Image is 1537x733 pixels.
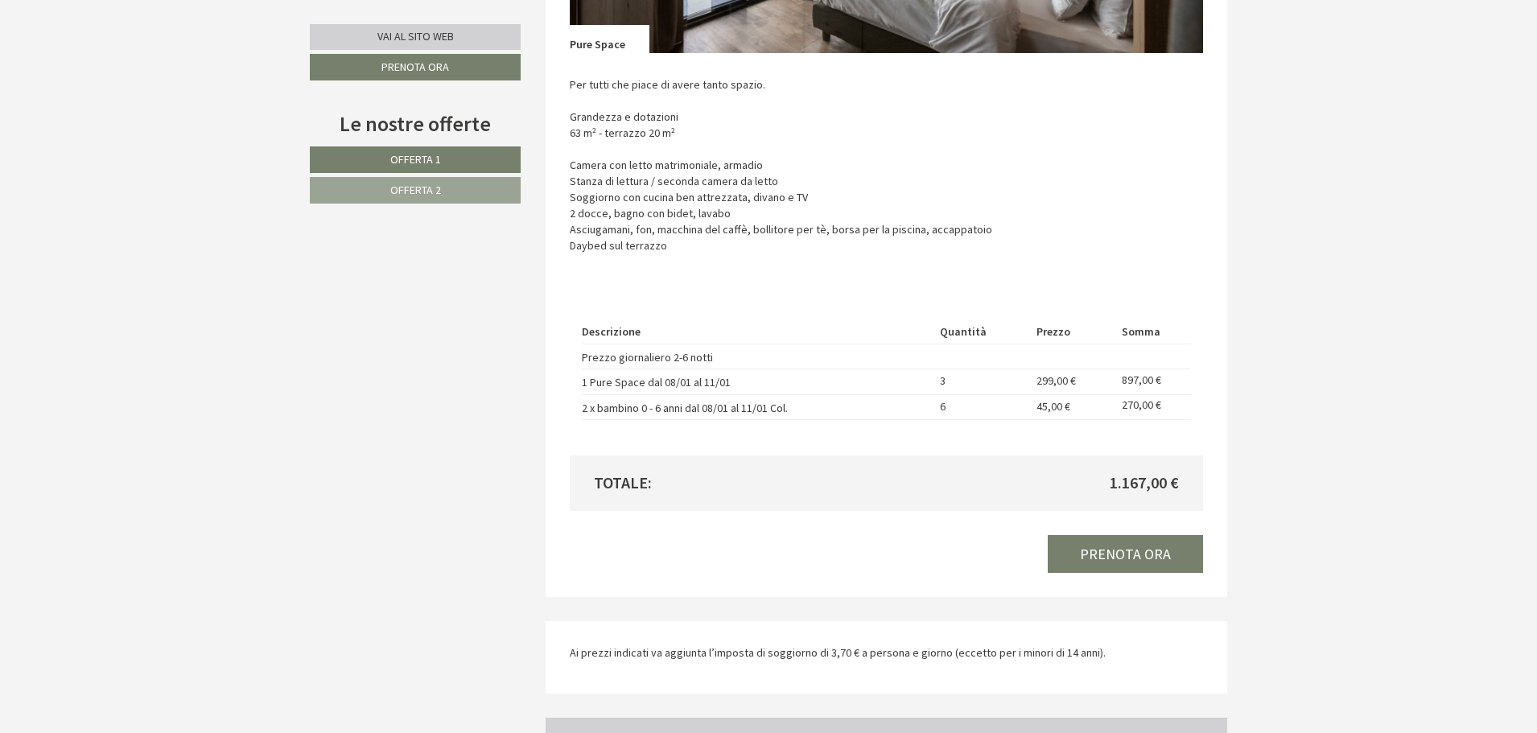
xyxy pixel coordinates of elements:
div: Pure Space [570,25,649,53]
a: Prenota ora [1048,535,1203,573]
th: Prezzo [1031,322,1115,344]
td: 1 Pure Space dal 08/01 al 11/01 [582,369,935,394]
span: 45,00 € [1036,399,1070,414]
div: Le nostre offerte [310,109,521,138]
td: 270,00 € [1116,394,1191,419]
span: Offerta 2 [390,183,441,197]
th: Descrizione [582,322,935,344]
th: Quantità [934,322,1031,344]
span: 1.167,00 € [1110,472,1179,495]
th: Somma [1116,322,1191,344]
p: Per tutti che piace di avere tanto spazio. Grandezza e dotazioni 63 m² - terrazzo 20 m² Camera co... [570,77,1204,254]
a: Prenota ora [310,54,521,80]
td: 897,00 € [1116,369,1191,394]
p: Ai prezzi indicati va aggiunta l’imposta di soggiorno di 3,70 € a persona e giorno (eccetto per i... [570,645,1204,661]
div: Totale: [582,472,887,495]
span: 299,00 € [1036,373,1076,388]
td: Prezzo giornaliero 2-6 notti [582,344,935,369]
td: 6 [934,394,1031,419]
td: 2 x bambino 0 - 6 anni dal 08/01 al 11/01 Col. [582,394,935,419]
a: Vai al sito web [310,24,521,50]
span: Offerta 1 [390,152,441,167]
td: 3 [934,369,1031,394]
